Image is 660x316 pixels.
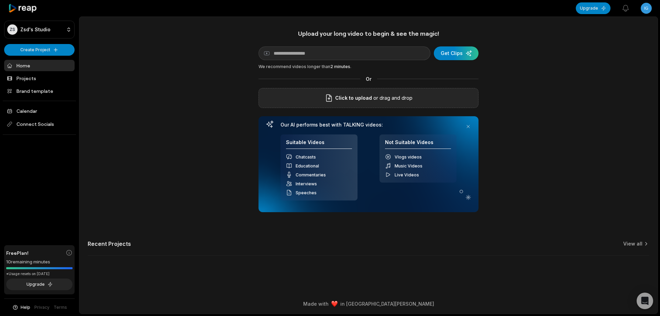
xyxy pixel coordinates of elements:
[331,301,338,307] img: heart emoji
[12,304,30,310] button: Help
[280,122,456,128] h3: Our AI performs best with TALKING videos:
[576,2,610,14] button: Upgrade
[637,293,653,309] div: Open Intercom Messenger
[4,44,75,56] button: Create Project
[372,94,412,102] p: or drag and drop
[4,85,75,97] a: Brand template
[34,304,49,310] a: Privacy
[4,73,75,84] a: Projects
[296,163,319,168] span: Educational
[385,139,451,149] h4: Not Suitable Videos
[258,30,478,37] h1: Upload your long video to begin & see the magic!
[623,240,642,247] a: View all
[296,190,317,195] span: Speeches
[296,181,317,186] span: Interviews
[88,240,131,247] h2: Recent Projects
[434,46,478,60] button: Get Clips
[4,118,75,130] span: Connect Socials
[286,139,352,149] h4: Suitable Videos
[4,105,75,117] a: Calendar
[296,172,326,177] span: Commentaries
[6,271,73,276] div: *Usage resets on [DATE]
[395,163,422,168] span: Music Videos
[7,24,18,35] div: ZS
[21,304,30,310] span: Help
[335,94,372,102] span: Click to upload
[6,279,73,290] button: Upgrade
[6,259,73,265] div: 10 remaining minutes
[395,172,419,177] span: Live Videos
[330,64,350,69] span: 2 minutes
[6,249,29,257] span: Free Plan!
[258,64,478,70] div: We recommend videos longer than .
[4,60,75,71] a: Home
[360,75,377,83] span: Or
[395,154,422,160] span: Vlogs videos
[54,304,67,310] a: Terms
[20,26,51,33] p: Zsd's Studio
[296,154,316,160] span: Chatcasts
[86,300,651,307] div: Made with in [GEOGRAPHIC_DATA][PERSON_NAME]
